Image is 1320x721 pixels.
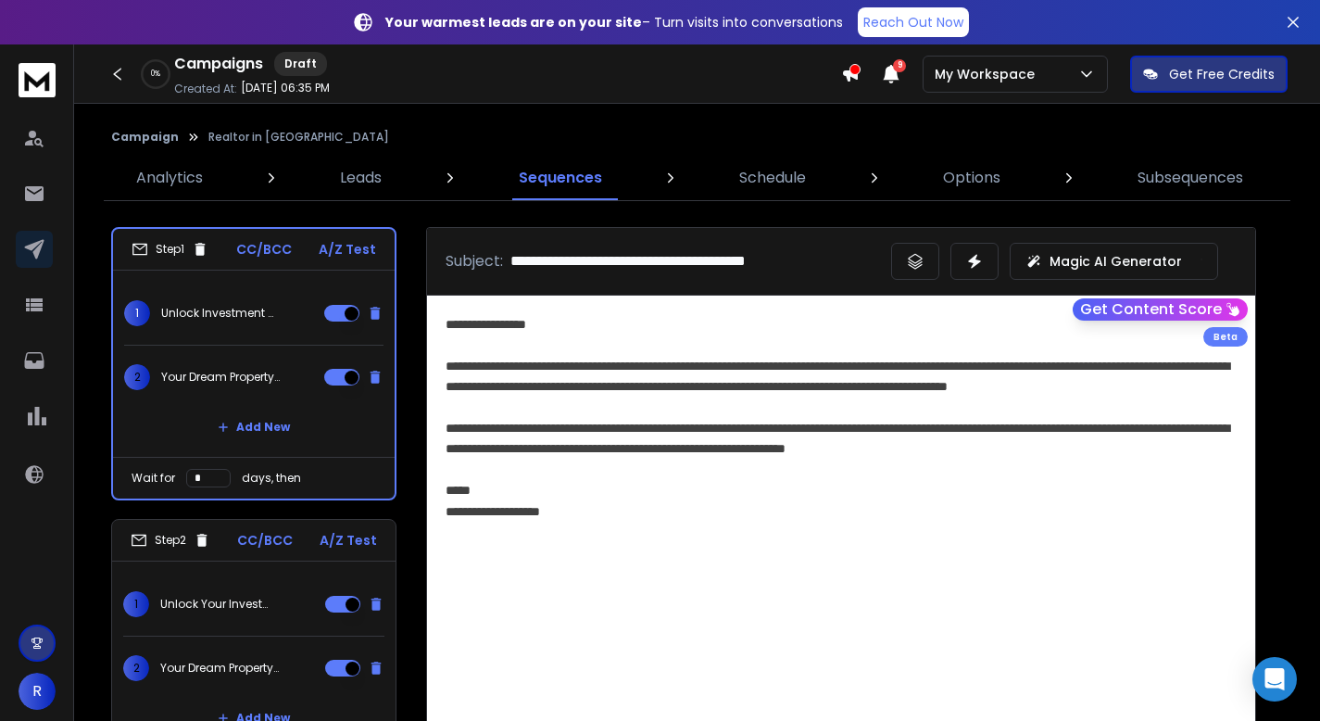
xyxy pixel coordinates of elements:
img: logo [19,63,56,97]
p: Unlock Investment Opportunities in [City]! [161,306,280,321]
a: Subsequences [1126,156,1254,200]
div: Step 2 [131,532,210,549]
a: Options [932,156,1012,200]
span: 1 [124,300,150,326]
p: Leads [340,167,382,189]
span: 1 [123,591,149,617]
p: Your Dream Property Awaits in [City]! [161,370,280,385]
button: Campaign [111,130,179,145]
p: Wait for [132,471,175,486]
p: Reach Out Now [863,13,963,32]
div: Beta [1203,327,1248,347]
p: Created At: [174,82,237,96]
span: 9 [893,59,906,72]
a: Analytics [125,156,214,200]
span: 2 [123,655,149,681]
button: R [19,673,56,710]
button: Get Free Credits [1130,56,1288,93]
p: Unlock Your Investment Opportunities in [City]! [160,597,279,612]
strong: Your warmest leads are on your site [385,13,642,32]
p: Magic AI Generator [1050,252,1182,271]
p: CC/BCC [237,531,293,550]
div: Step 1 [132,241,208,258]
p: 0 % [151,69,160,80]
p: CC/BCC [236,240,292,259]
a: Reach Out Now [858,7,969,37]
p: Sequences [519,167,602,189]
p: A/Z Test [320,531,377,550]
span: 2 [124,364,150,390]
a: Leads [329,156,393,200]
button: Magic AI Generator [1010,243,1218,280]
div: Draft [274,52,327,76]
p: [DATE] 06:35 PM [241,81,330,95]
li: Step1CC/BCCA/Z Test1Unlock Investment Opportunities in [City]!2Your Dream Property Awaits in [Cit... [111,227,396,500]
p: Schedule [739,167,806,189]
p: – Turn visits into conversations [385,13,843,32]
p: My Workspace [935,65,1042,83]
p: Realtor in [GEOGRAPHIC_DATA] [208,130,389,145]
p: Subject: [446,250,503,272]
div: Open Intercom Messenger [1252,657,1297,702]
p: Subsequences [1138,167,1243,189]
p: Get Free Credits [1169,65,1275,83]
button: Add New [203,409,305,446]
p: A/Z Test [319,240,376,259]
p: days, then [242,471,301,486]
a: Sequences [508,156,613,200]
p: Analytics [136,167,203,189]
a: Schedule [728,156,817,200]
button: Get Content Score [1073,298,1248,321]
p: Options [943,167,1000,189]
h1: Campaigns [174,53,263,75]
p: Your Dream Property Awaits in [City]! [160,661,279,676]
